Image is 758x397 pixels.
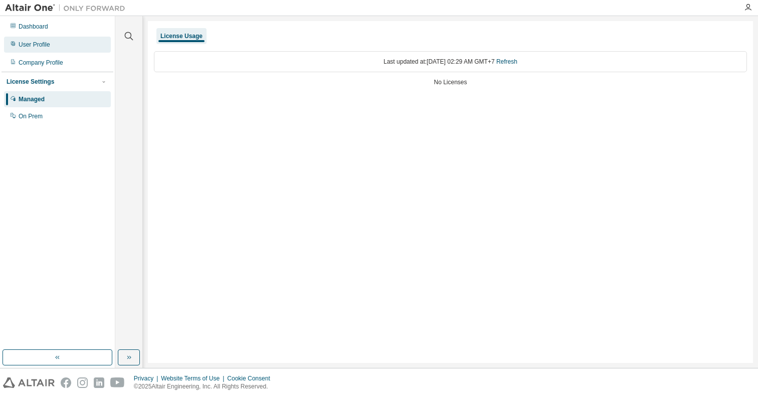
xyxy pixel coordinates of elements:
img: Altair One [5,3,130,13]
div: Dashboard [19,23,48,31]
div: Last updated at: [DATE] 02:29 AM GMT+7 [154,51,747,72]
img: altair_logo.svg [3,377,55,388]
div: Privacy [134,374,161,382]
img: instagram.svg [77,377,88,388]
div: Managed [19,95,45,103]
div: Company Profile [19,59,63,67]
a: Refresh [496,58,517,65]
img: facebook.svg [61,377,71,388]
img: linkedin.svg [94,377,104,388]
div: License Settings [7,78,54,86]
div: Website Terms of Use [161,374,227,382]
div: No Licenses [154,78,747,86]
div: User Profile [19,41,50,49]
div: Cookie Consent [227,374,276,382]
p: © 2025 Altair Engineering, Inc. All Rights Reserved. [134,382,276,391]
div: On Prem [19,112,43,120]
div: License Usage [160,32,203,40]
img: youtube.svg [110,377,125,388]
